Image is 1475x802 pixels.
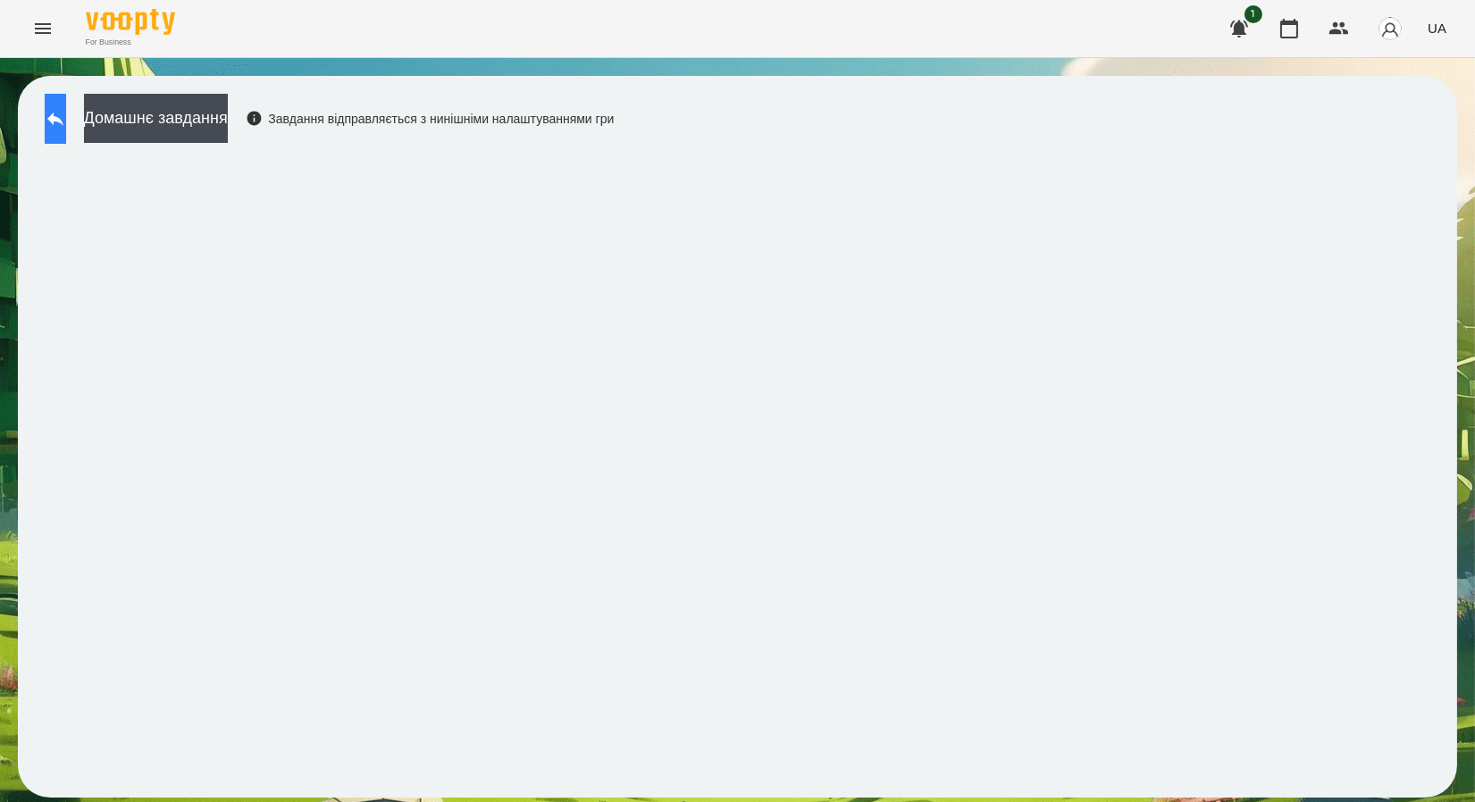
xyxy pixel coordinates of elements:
[86,37,175,48] span: For Business
[1245,5,1262,23] span: 1
[1421,12,1454,45] button: UA
[1428,19,1446,38] span: UA
[21,7,64,50] button: Menu
[86,9,175,35] img: Voopty Logo
[246,110,615,128] div: Завдання відправляється з нинішніми налаштуваннями гри
[84,94,228,143] button: Домашнє завдання
[1378,16,1403,41] img: avatar_s.png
